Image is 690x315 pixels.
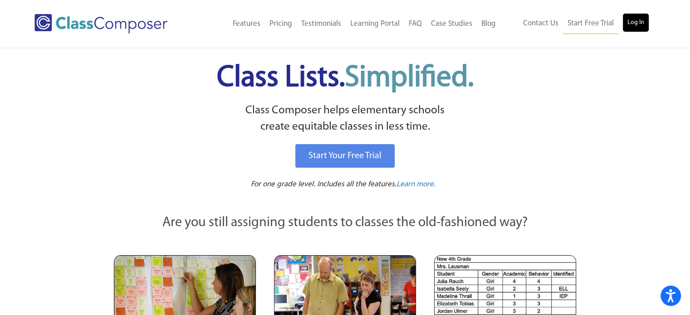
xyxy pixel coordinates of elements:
[196,14,500,34] nav: Header Menu
[477,14,500,34] a: Blog
[396,180,436,188] span: Learn more.
[308,151,382,160] span: Start Your Free Trial
[396,179,436,190] a: Learn more.
[228,14,265,34] a: Features
[519,14,563,34] a: Contact Us
[500,14,649,34] nav: Header Menu
[426,14,477,34] a: Case Studies
[295,144,395,168] a: Start Your Free Trial
[345,63,474,93] span: Simplified.
[563,14,618,34] a: Start Free Trial
[34,14,167,34] img: Class Composer
[297,14,346,34] a: Testimonials
[114,213,577,233] p: Are you still assigning students to classes the old-fashioned way?
[346,14,404,34] a: Learning Portal
[623,14,649,32] a: Log In
[265,14,297,34] a: Pricing
[113,102,578,136] p: Class Composer helps elementary schools create equitable classes in less time.
[217,63,474,93] span: Class Lists.
[404,14,426,34] a: FAQ
[251,180,396,188] span: For one grade level. Includes all the features.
